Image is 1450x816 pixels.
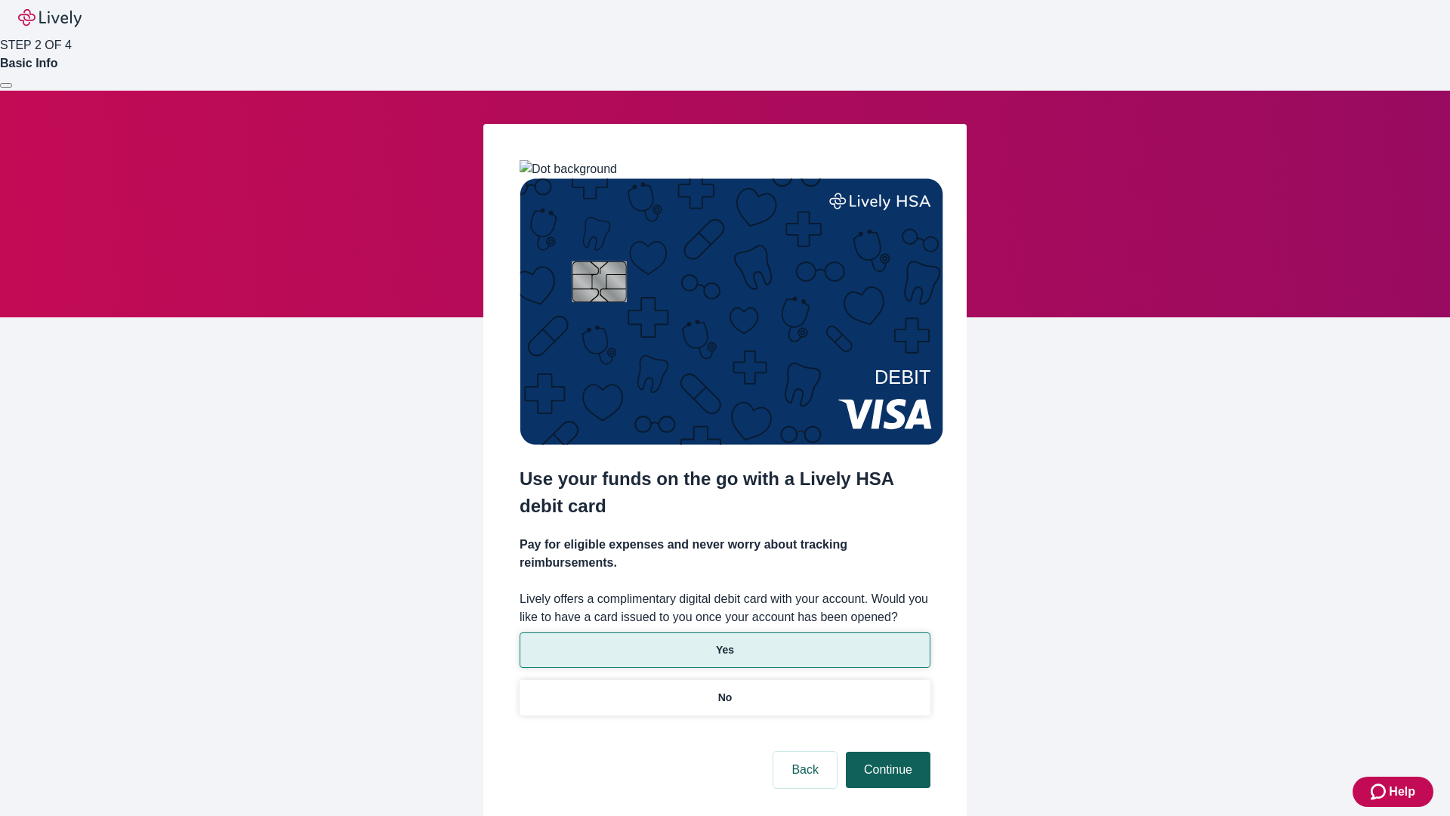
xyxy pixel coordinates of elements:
[18,9,82,27] img: Lively
[520,632,930,668] button: Yes
[520,160,617,178] img: Dot background
[773,752,837,788] button: Back
[718,690,733,706] p: No
[520,536,930,572] h4: Pay for eligible expenses and never worry about tracking reimbursements.
[1371,783,1389,801] svg: Zendesk support icon
[1389,783,1415,801] span: Help
[520,590,930,626] label: Lively offers a complimentary digital debit card with your account. Would you like to have a card...
[520,680,930,716] button: No
[716,642,734,658] p: Yes
[1353,777,1433,807] button: Zendesk support iconHelp
[520,178,943,445] img: Debit card
[520,465,930,520] h2: Use your funds on the go with a Lively HSA debit card
[846,752,930,788] button: Continue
